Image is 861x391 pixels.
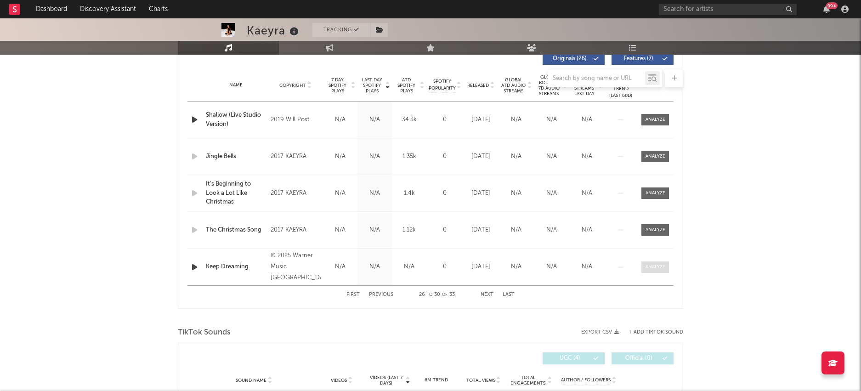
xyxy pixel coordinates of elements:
button: Official(0) [612,352,674,364]
span: Features ( 7 ) [617,56,660,62]
span: UGC ( 4 ) [549,356,591,361]
span: Videos (last 7 days) [368,375,405,386]
div: [DATE] [465,189,496,198]
span: of [442,293,447,297]
div: N/A [360,226,390,235]
div: 2017 KAEYRA [271,151,321,162]
a: Shallow (Live Studio Version) [206,111,266,129]
button: Tracking [312,23,370,37]
div: 1.12k [394,226,424,235]
span: Videos [331,378,347,383]
div: [DATE] [465,262,496,272]
a: It's Beginning to Look a Lot Like Christmas [206,180,266,207]
div: N/A [572,262,602,272]
span: Originals ( 26 ) [549,56,591,62]
div: 0 [429,262,461,272]
button: Features(7) [612,53,674,65]
div: N/A [536,262,567,272]
div: Kaeyra [247,23,301,38]
div: 6M Trend [415,377,458,384]
span: TikTok Sounds [178,327,231,338]
button: First [346,292,360,297]
div: N/A [325,115,355,125]
div: N/A [501,189,532,198]
div: N/A [360,152,390,161]
div: N/A [325,152,355,161]
div: 2017 KAEYRA [271,188,321,199]
div: 2019 Will Post [271,114,321,125]
div: N/A [501,152,532,161]
div: 26 30 33 [412,289,462,300]
input: Search by song name or URL [548,75,645,82]
div: N/A [360,262,390,272]
div: N/A [325,226,355,235]
button: + Add TikTok Sound [629,330,683,335]
div: 0 [429,189,461,198]
div: N/A [572,189,602,198]
div: N/A [536,226,567,235]
div: [DATE] [465,226,496,235]
div: N/A [394,262,424,272]
div: 99 + [826,2,838,9]
span: to [427,293,432,297]
div: 2017 KAEYRA [271,225,321,236]
span: Total Views [466,378,495,383]
div: © 2025 Warner Music [GEOGRAPHIC_DATA] [271,250,321,283]
button: Originals(26) [543,53,605,65]
button: Previous [369,292,393,297]
div: N/A [360,115,390,125]
div: 1.35k [394,152,424,161]
div: N/A [572,152,602,161]
span: Sound Name [236,378,266,383]
div: N/A [536,189,567,198]
a: Keep Dreaming [206,262,266,272]
button: Export CSV [581,329,619,335]
a: The Christmas Song [206,226,266,235]
button: UGC(4) [543,352,605,364]
div: [DATE] [465,152,496,161]
div: 0 [429,152,461,161]
div: N/A [536,115,567,125]
input: Search for artists [659,4,797,15]
div: N/A [501,115,532,125]
div: N/A [501,262,532,272]
div: 34.3k [394,115,424,125]
button: 99+ [823,6,830,13]
button: Next [481,292,493,297]
span: Author / Followers [561,377,611,383]
div: N/A [536,152,567,161]
div: [DATE] [465,115,496,125]
button: + Add TikTok Sound [619,330,683,335]
div: 0 [429,115,461,125]
div: N/A [360,189,390,198]
div: 0 [429,226,461,235]
span: Total Engagements [510,375,547,386]
div: N/A [501,226,532,235]
div: 1.4k [394,189,424,198]
span: Official ( 0 ) [617,356,660,361]
button: Last [503,292,515,297]
a: Jingle Bells [206,152,266,161]
div: N/A [572,115,602,125]
div: N/A [572,226,602,235]
div: N/A [325,189,355,198]
div: N/A [325,262,355,272]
